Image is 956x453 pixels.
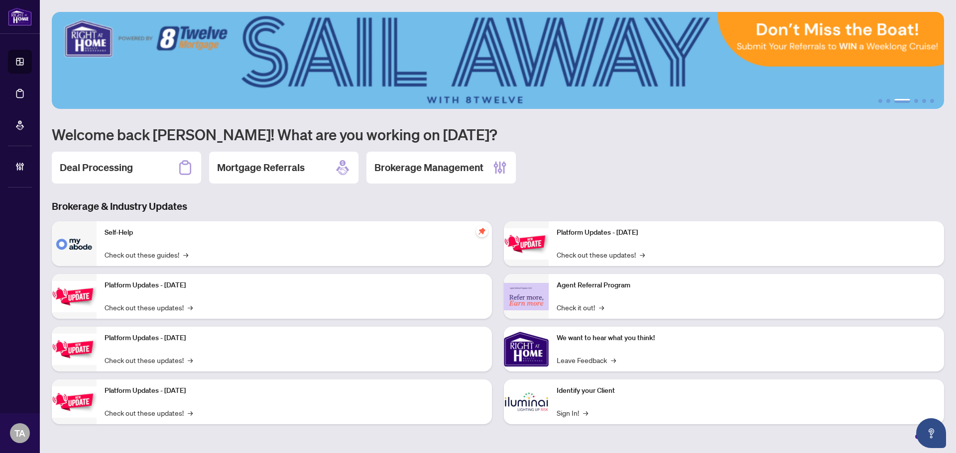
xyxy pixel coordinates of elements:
span: pushpin [476,225,488,237]
span: → [640,249,645,260]
button: 1 [878,99,882,103]
span: → [611,355,616,365]
img: Platform Updates - July 21, 2025 [52,334,97,365]
img: We want to hear what you think! [504,327,549,371]
button: 2 [886,99,890,103]
a: Check out these guides!→ [105,249,188,260]
span: → [188,407,193,418]
p: Platform Updates - [DATE] [557,227,936,238]
button: Open asap [916,418,946,448]
button: 6 [930,99,934,103]
a: Check it out!→ [557,302,604,313]
p: Agent Referral Program [557,280,936,291]
img: Slide 2 [52,12,944,109]
a: Check out these updates!→ [105,302,193,313]
span: → [188,355,193,365]
p: Self-Help [105,227,484,238]
img: Identify your Client [504,379,549,424]
span: → [599,302,604,313]
img: Platform Updates - September 16, 2025 [52,281,97,312]
img: Platform Updates - June 23, 2025 [504,228,549,260]
button: 5 [922,99,926,103]
a: Check out these updates!→ [557,249,645,260]
h3: Brokerage & Industry Updates [52,199,944,213]
span: TA [14,426,25,440]
img: Platform Updates - July 8, 2025 [52,386,97,418]
span: → [188,302,193,313]
span: → [183,249,188,260]
a: Check out these updates!→ [105,407,193,418]
img: Agent Referral Program [504,283,549,310]
h2: Mortgage Referrals [217,161,305,175]
p: Platform Updates - [DATE] [105,333,484,344]
button: 4 [914,99,918,103]
p: Platform Updates - [DATE] [105,280,484,291]
a: Leave Feedback→ [557,355,616,365]
button: 3 [894,99,910,103]
img: Self-Help [52,221,97,266]
p: Platform Updates - [DATE] [105,385,484,396]
h1: Welcome back [PERSON_NAME]! What are you working on [DATE]? [52,125,944,144]
h2: Deal Processing [60,161,133,175]
a: Sign In!→ [557,407,588,418]
img: logo [8,7,32,26]
p: Identify your Client [557,385,936,396]
h2: Brokerage Management [374,161,483,175]
a: Check out these updates!→ [105,355,193,365]
p: We want to hear what you think! [557,333,936,344]
span: → [583,407,588,418]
